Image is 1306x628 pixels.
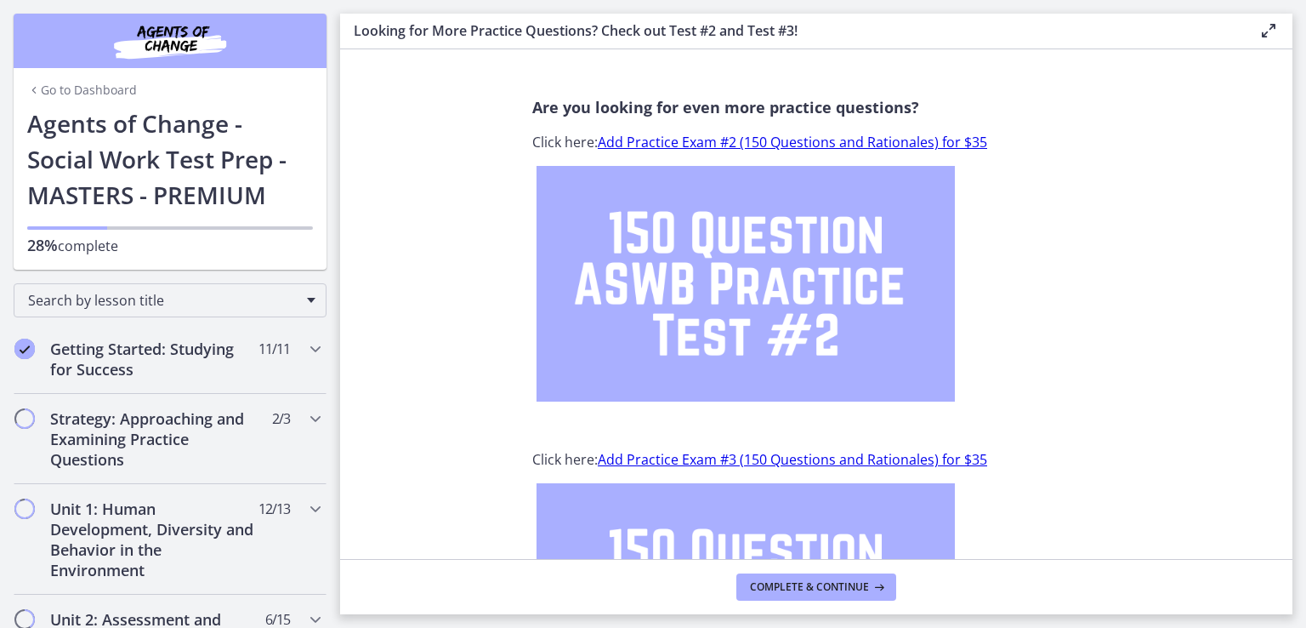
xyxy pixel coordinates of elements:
[50,339,258,380] h2: Getting Started: Studying for Success
[27,106,313,213] h1: Agents of Change - Social Work Test Prep - MASTERS - PREMIUM
[532,97,919,117] span: Are you looking for even more practice questions?
[750,580,869,594] span: Complete & continue
[68,20,272,61] img: Agents of Change
[28,291,298,310] span: Search by lesson title
[27,235,313,256] p: complete
[50,408,258,470] h2: Strategy: Approaching and Examining Practice Questions
[532,132,1100,152] p: Click here:
[258,499,290,519] span: 12 / 13
[27,235,58,255] span: 28%
[736,574,896,601] button: Complete & continue
[537,166,955,402] img: 150_Question_ASWB_Practice_Test__2.png
[272,408,290,429] span: 2 / 3
[27,82,137,99] a: Go to Dashboard
[354,20,1231,41] h3: Looking for More Practice Questions? Check out Test #2 and Test #3!
[598,450,987,469] a: Add Practice Exam #3 (150 Questions and Rationales) for $35
[532,449,1100,470] p: Click here:
[598,133,987,151] a: Add Practice Exam #2 (150 Questions and Rationales) for $35
[50,499,258,580] h2: Unit 1: Human Development, Diversity and Behavior in the Environment
[14,283,326,317] div: Search by lesson title
[14,339,35,359] i: Completed
[258,339,290,359] span: 11 / 11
